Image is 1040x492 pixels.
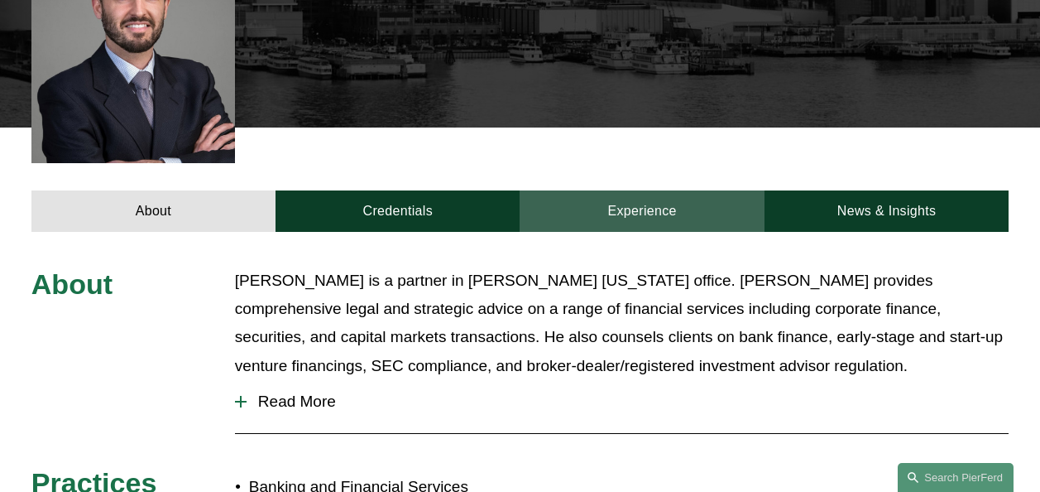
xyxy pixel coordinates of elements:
a: About [31,191,276,233]
a: News & Insights [764,191,1009,233]
p: [PERSON_NAME] is a partner in [PERSON_NAME] [US_STATE] office. [PERSON_NAME] provides comprehensi... [235,267,1009,380]
span: About [31,268,113,300]
a: Experience [520,191,764,233]
button: Read More [235,380,1009,423]
a: Credentials [276,191,520,233]
span: Read More [247,393,1009,411]
a: Search this site [898,463,1014,492]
